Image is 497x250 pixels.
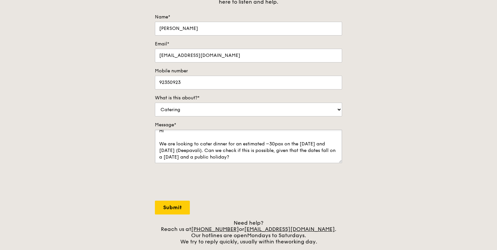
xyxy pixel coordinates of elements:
[155,95,342,101] label: What is this about?*
[155,122,342,128] label: Message*
[155,220,342,245] div: Need help? Reach us at or . Our hotlines are open We try to reply quickly, usually within the
[155,14,342,20] label: Name*
[155,68,342,74] label: Mobile number
[284,238,317,245] span: working day.
[155,170,255,195] iframe: reCAPTCHA
[155,201,190,214] input: Submit
[244,226,335,232] a: [EMAIL_ADDRESS][DOMAIN_NAME]
[155,41,342,47] label: Email*
[191,226,239,232] a: [PHONE_NUMBER]
[247,232,306,238] span: Mondays to Saturdays.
